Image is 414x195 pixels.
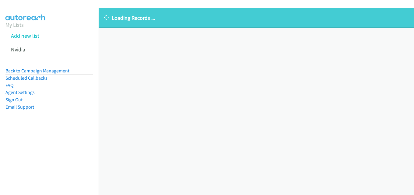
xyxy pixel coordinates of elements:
a: Email Support [5,104,34,110]
a: Sign Out [5,97,23,103]
a: Agent Settings [5,89,35,95]
a: Back to Campaign Management [5,68,69,74]
a: FAQ [5,82,13,88]
a: Nvidia [11,46,25,53]
a: My Lists [5,21,24,28]
a: Add new list [11,32,39,39]
p: Loading Records ... [104,14,409,22]
a: Scheduled Callbacks [5,75,47,81]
